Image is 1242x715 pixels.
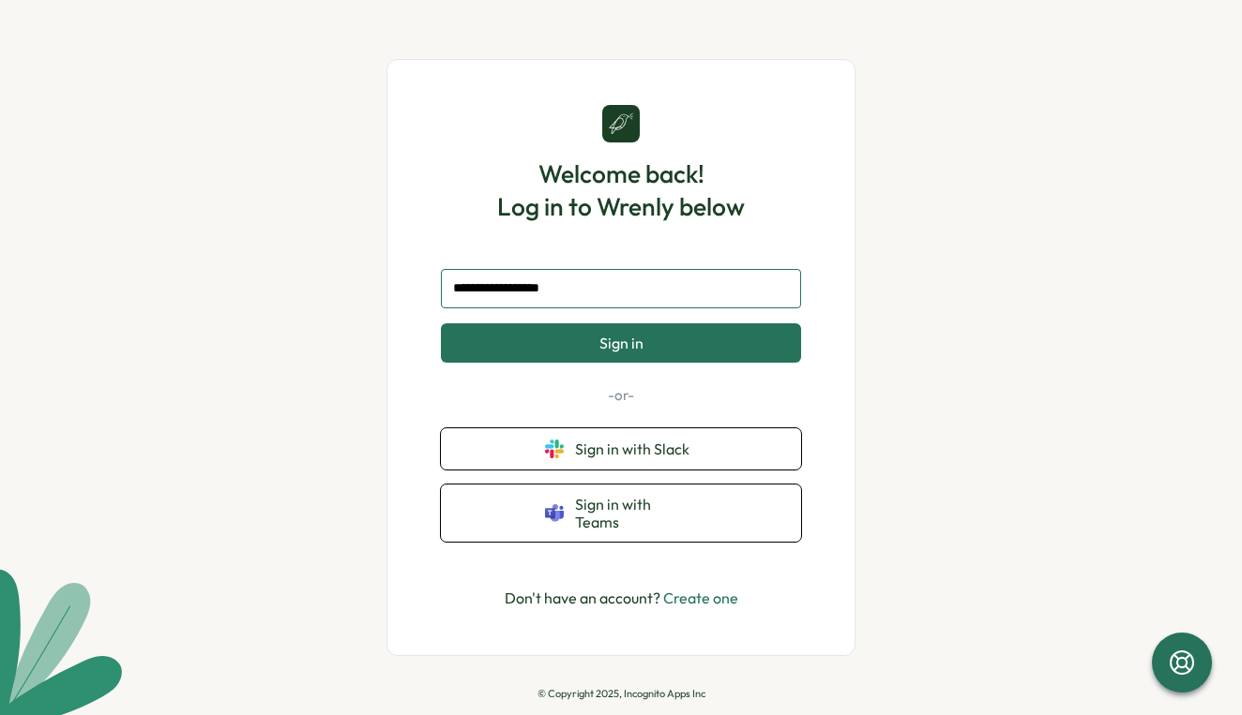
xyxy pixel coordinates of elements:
button: Sign in [441,323,801,363]
h1: Welcome back! Log in to Wrenly below [497,157,745,223]
p: Don't have an account? [505,587,738,610]
span: Sign in with Teams [575,496,697,530]
button: Sign in with Teams [441,484,801,542]
a: Create one [663,588,738,607]
button: Sign in with Slack [441,428,801,469]
span: Sign in with Slack [575,440,697,457]
p: -or- [441,385,801,406]
span: Sign in [599,335,644,351]
p: © Copyright 2025, Incognito Apps Inc [538,688,705,700]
